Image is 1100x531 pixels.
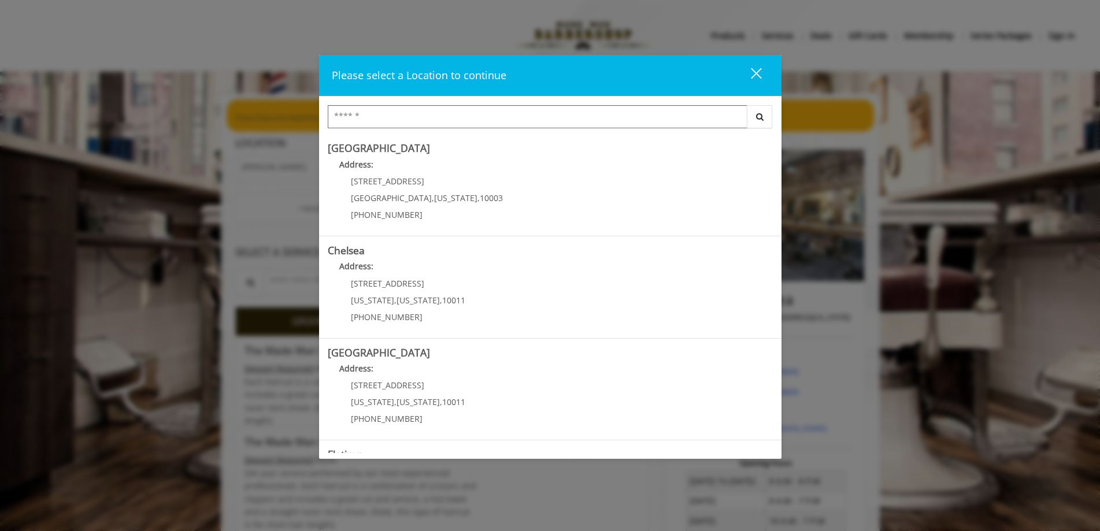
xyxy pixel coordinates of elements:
[432,192,434,203] span: ,
[442,295,465,306] span: 10011
[351,278,424,289] span: [STREET_ADDRESS]
[738,67,761,84] div: close dialog
[328,141,430,155] b: [GEOGRAPHIC_DATA]
[328,105,747,128] input: Search Center
[434,192,477,203] span: [US_STATE]
[351,209,423,220] span: [PHONE_NUMBER]
[328,105,773,134] div: Center Select
[440,295,442,306] span: ,
[351,380,424,391] span: [STREET_ADDRESS]
[328,447,364,461] b: Flatiron
[480,192,503,203] span: 10003
[351,311,423,322] span: [PHONE_NUMBER]
[339,159,373,170] b: Address:
[351,192,432,203] span: [GEOGRAPHIC_DATA]
[351,413,423,424] span: [PHONE_NUMBER]
[442,396,465,407] span: 10011
[440,396,442,407] span: ,
[397,396,440,407] span: [US_STATE]
[753,113,766,121] i: Search button
[729,64,769,87] button: close dialog
[394,295,397,306] span: ,
[351,176,424,187] span: [STREET_ADDRESS]
[328,243,365,257] b: Chelsea
[351,295,394,306] span: [US_STATE]
[397,295,440,306] span: [US_STATE]
[332,68,506,82] span: Please select a Location to continue
[351,396,394,407] span: [US_STATE]
[339,363,373,374] b: Address:
[394,396,397,407] span: ,
[339,261,373,272] b: Address:
[477,192,480,203] span: ,
[328,346,430,359] b: [GEOGRAPHIC_DATA]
